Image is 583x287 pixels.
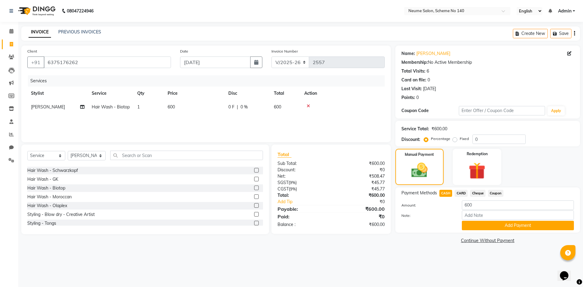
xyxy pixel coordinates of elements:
label: Date [180,49,188,54]
label: Client [27,49,37,54]
div: Balance : [273,221,331,228]
div: Points: [401,94,415,101]
a: [PERSON_NAME] [416,50,450,57]
div: 0 [428,77,430,83]
span: 600 [168,104,175,110]
div: ₹600.00 [331,192,389,199]
th: Total [270,87,301,100]
span: 0 F [228,104,234,110]
span: Hair Wash - Biotop [92,104,130,110]
div: Sub Total: [273,160,331,167]
a: INVOICE [29,27,51,38]
span: SGST [278,180,288,185]
div: Membership: [401,59,428,66]
span: CGST [278,186,289,192]
th: Stylist [27,87,88,100]
span: Cheque [470,190,486,197]
div: ₹0 [331,213,389,220]
div: ( ) [273,179,331,186]
th: Disc [225,87,270,100]
input: Search by Name/Mobile/Email/Code [44,56,171,68]
div: Styling - Blow dry - Creative Artist [27,211,95,218]
div: Hair Wash - GK [27,176,58,183]
div: ₹508.47 [331,173,389,179]
iframe: chat widget [557,263,577,281]
span: 9% [290,186,296,191]
div: ( ) [273,186,331,192]
a: Add Tip [273,199,341,205]
button: Apply [547,106,565,115]
span: 0 % [240,104,248,110]
div: 0 [416,94,419,101]
a: PREVIOUS INVOICES [58,29,101,35]
span: | [237,104,238,110]
span: CARD [455,190,468,197]
label: Redemption [467,151,488,157]
div: Card on file: [401,77,426,83]
div: Discount: [273,167,331,173]
div: ₹45.77 [331,179,389,186]
img: logo [15,2,57,19]
th: Service [88,87,134,100]
span: Coupon [488,190,503,197]
div: Name: [401,50,415,57]
div: Coupon Code [401,108,459,114]
input: Search or Scan [110,151,263,160]
div: Hair Wash - Schwarzkopf [27,167,78,174]
label: Amount: [397,203,457,208]
button: Save [550,29,571,38]
span: Payment Methods [401,190,437,196]
div: Last Visit: [401,86,422,92]
input: Enter Offer / Coupon Code [459,106,545,115]
div: ₹0 [331,167,389,173]
div: ₹600.00 [431,126,447,132]
label: Note: [397,213,457,218]
div: ₹0 [341,199,389,205]
a: Continue Without Payment [397,237,579,244]
input: Add Note [462,210,574,220]
div: Services [28,75,389,87]
button: Create New [513,29,548,38]
img: _gift.svg [463,160,491,181]
button: +91 [27,56,44,68]
div: ₹600.00 [331,221,389,228]
div: [DATE] [423,86,436,92]
input: Amount [462,200,574,210]
span: 9% [290,180,295,185]
span: Total [278,151,291,158]
th: Price [164,87,225,100]
label: Invoice Number [271,49,298,54]
span: Admin [558,8,571,14]
img: _cash.svg [406,161,433,179]
b: 08047224946 [67,2,94,19]
span: [PERSON_NAME] [31,104,65,110]
label: Percentage [431,136,450,142]
div: Payable: [273,205,331,213]
div: Total: [273,192,331,199]
span: 600 [274,104,281,110]
label: Fixed [460,136,469,142]
label: Manual Payment [405,152,434,157]
div: Service Total: [401,126,429,132]
div: Hair Wash - Moroccan [27,194,72,200]
div: Styling - Tongs [27,220,56,227]
div: Hair Wash - Biotop [27,185,65,191]
div: ₹600.00 [331,205,389,213]
div: Net: [273,173,331,179]
span: CASH [439,190,452,197]
div: ₹600.00 [331,160,389,167]
div: Hair Wash - Olaplex [27,203,67,209]
div: 6 [427,68,429,74]
span: 1 [137,104,140,110]
th: Qty [134,87,164,100]
div: ₹45.77 [331,186,389,192]
div: Discount: [401,136,420,143]
button: Add Payment [462,221,574,230]
th: Action [301,87,385,100]
div: Total Visits: [401,68,425,74]
div: No Active Membership [401,59,574,66]
div: Paid: [273,213,331,220]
